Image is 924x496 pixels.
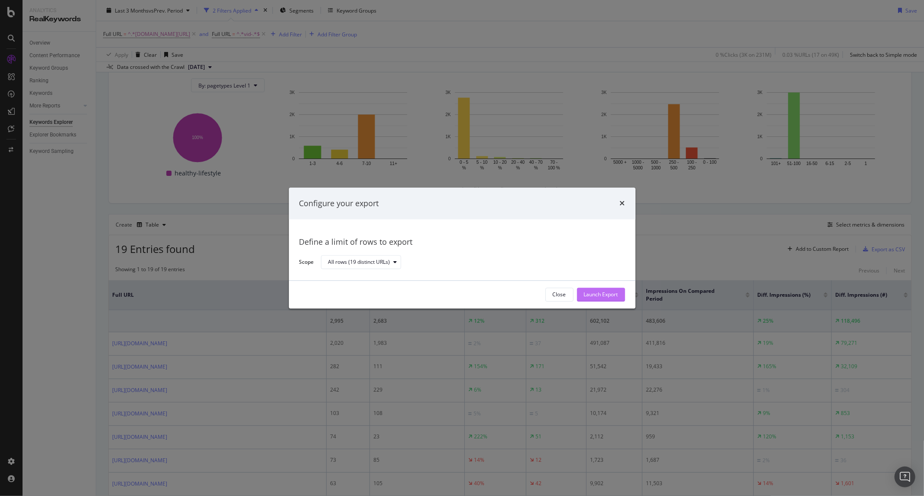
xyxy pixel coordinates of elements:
label: Scope [299,258,314,268]
div: Launch Export [584,291,618,298]
button: Launch Export [577,288,625,301]
button: Close [545,288,574,301]
button: All rows (19 distinct URLs) [321,256,401,269]
div: All rows (19 distinct URLs) [328,260,390,265]
div: Open Intercom Messenger [895,467,915,487]
div: modal [289,188,635,308]
div: times [620,198,625,209]
div: Configure your export [299,198,379,209]
div: Define a limit of rows to export [299,237,625,248]
div: Close [553,291,566,298]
